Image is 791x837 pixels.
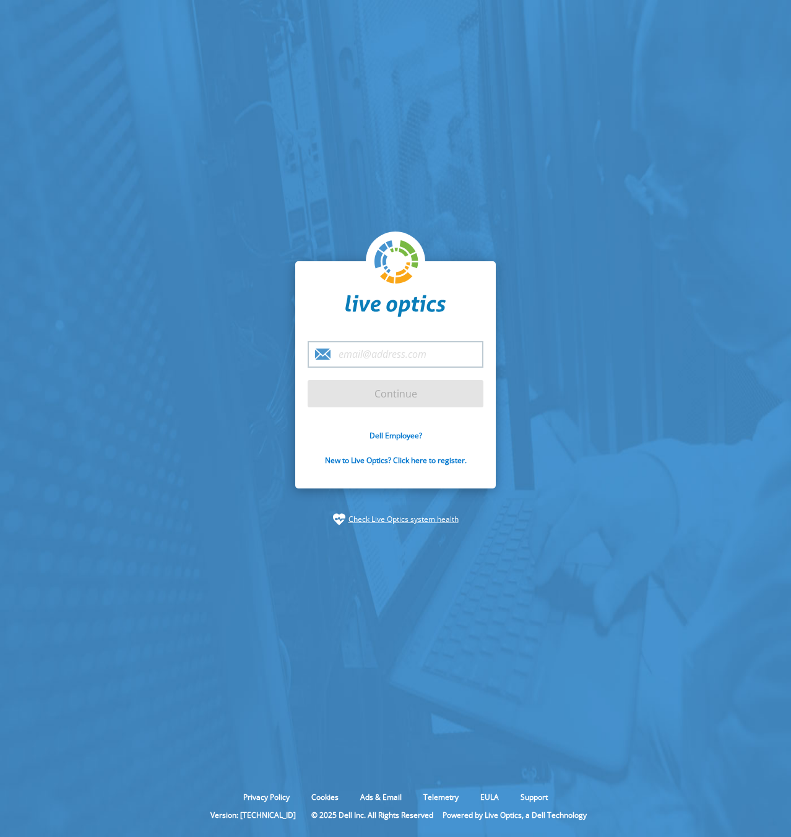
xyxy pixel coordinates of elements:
li: Version: [TECHNICAL_ID] [204,810,302,820]
a: Check Live Optics system health [348,513,459,526]
li: Powered by Live Optics, a Dell Technology [443,810,587,820]
li: © 2025 Dell Inc. All Rights Reserved [305,810,439,820]
a: Privacy Policy [234,792,299,802]
a: EULA [471,792,508,802]
a: Telemetry [414,792,468,802]
img: liveoptics-logo.svg [374,240,419,285]
a: Support [511,792,557,802]
a: Dell Employee? [370,430,422,441]
a: Ads & Email [351,792,411,802]
img: status-check-icon.svg [333,513,345,526]
input: email@address.com [308,341,483,368]
img: liveoptics-word.svg [345,295,446,317]
a: New to Live Optics? Click here to register. [325,455,467,466]
a: Cookies [302,792,348,802]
